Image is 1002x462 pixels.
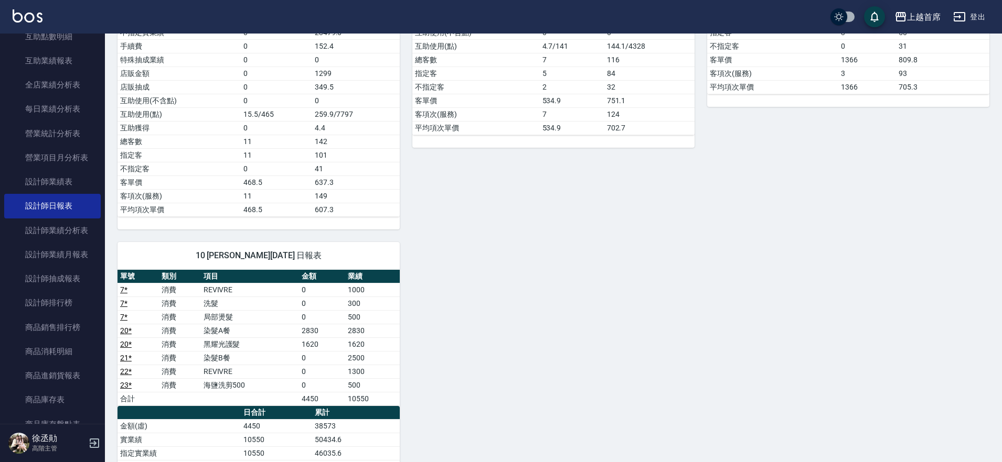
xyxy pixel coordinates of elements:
td: 0 [241,67,312,80]
td: 7 [540,107,604,121]
th: 單號 [118,270,159,283]
td: 4.4 [312,121,400,135]
a: 全店業績分析表 [4,73,101,97]
td: 11 [241,148,312,162]
span: 10 [PERSON_NAME][DATE] 日報表 [130,250,387,261]
td: 染髮A餐 [201,324,300,337]
td: 客單價 [412,94,540,107]
td: 互助使用(不含點) [118,94,241,107]
td: 349.5 [312,80,400,94]
td: 消費 [159,296,200,310]
td: 607.3 [312,203,400,216]
td: 0 [312,94,400,107]
td: 實業績 [118,433,241,446]
img: Logo [13,9,42,23]
a: 互助業績報表 [4,49,101,73]
td: 不指定客 [118,162,241,175]
button: 登出 [949,7,989,27]
td: 消費 [159,337,200,351]
td: 客項次(服務) [412,107,540,121]
th: 業績 [345,270,400,283]
td: 不指定客 [412,80,540,94]
td: 消費 [159,351,200,365]
td: 2830 [345,324,400,337]
td: 店販抽成 [118,80,241,94]
td: 152.4 [312,39,400,53]
td: 0 [299,351,345,365]
a: 商品進銷貨報表 [4,364,101,388]
td: 0 [299,365,345,378]
td: 1000 [345,283,400,296]
td: 101 [312,148,400,162]
td: 149 [312,189,400,203]
td: 702.7 [604,121,695,135]
td: 店販金額 [118,67,241,80]
td: 互助獲得 [118,121,241,135]
td: 海鹽洗剪500 [201,378,300,392]
td: 468.5 [241,175,312,189]
td: 500 [345,310,400,324]
td: 手續費 [118,39,241,53]
td: 總客數 [412,53,540,67]
td: 0 [241,53,312,67]
td: 809.8 [896,53,989,67]
td: 客單價 [118,175,241,189]
td: 0 [299,378,345,392]
td: 468.5 [241,203,312,216]
td: 互助使用(點) [412,39,540,53]
a: 商品庫存盤點表 [4,412,101,436]
td: 0 [241,94,312,107]
td: 消費 [159,310,200,324]
button: 上越首席 [890,6,945,28]
td: 黑耀光護髮 [201,337,300,351]
a: 商品消耗明細 [4,339,101,364]
a: 設計師日報表 [4,194,101,218]
th: 日合計 [241,406,312,420]
td: 500 [345,378,400,392]
td: 平均項次單價 [412,121,540,135]
td: 染髮B餐 [201,351,300,365]
td: 總客數 [118,135,241,148]
td: 消費 [159,378,200,392]
td: 7 [540,53,604,67]
td: 洗髮 [201,296,300,310]
td: 1620 [345,337,400,351]
th: 累計 [312,406,400,420]
td: 1620 [299,337,345,351]
td: 4450 [241,419,312,433]
td: 1366 [838,53,896,67]
div: 上越首席 [907,10,941,24]
td: 消費 [159,324,200,337]
a: 互助點數明細 [4,25,101,49]
td: 31 [896,39,989,53]
td: 客項次(服務) [707,67,838,80]
td: 41 [312,162,400,175]
td: 93 [896,67,989,80]
img: Person [8,433,29,454]
td: 0 [312,53,400,67]
a: 設計師抽成報表 [4,267,101,291]
td: 互助使用(點) [118,107,241,121]
td: 0 [838,39,896,53]
td: REVIVRE [201,365,300,378]
td: 637.3 [312,175,400,189]
td: 指定客 [118,148,241,162]
td: 11 [241,189,312,203]
td: 平均項次單價 [118,203,241,216]
a: 商品銷售排行榜 [4,315,101,339]
th: 項目 [201,270,300,283]
th: 類別 [159,270,200,283]
a: 設計師業績分析表 [4,218,101,243]
td: 38573 [312,419,400,433]
td: 金額(虛) [118,419,241,433]
td: 客單價 [707,53,838,67]
h5: 徐丞勛 [32,433,86,444]
td: 0 [299,296,345,310]
td: 0 [241,80,312,94]
td: 平均項次單價 [707,80,838,94]
td: 0 [299,283,345,296]
td: 751.1 [604,94,695,107]
td: 11 [241,135,312,148]
td: 合計 [118,392,159,405]
td: 5 [540,67,604,80]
